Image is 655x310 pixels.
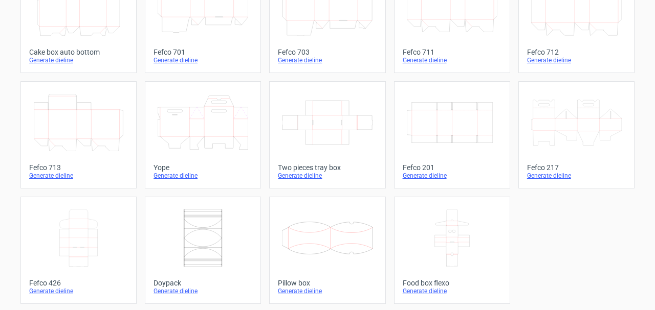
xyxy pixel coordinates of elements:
div: Fefco 217 [527,163,626,172]
div: Generate dieline [527,56,626,64]
a: DoypackGenerate dieline [145,197,261,304]
div: Generate dieline [527,172,626,180]
div: Pillow box [278,279,377,287]
div: Generate dieline [278,287,377,295]
div: Generate dieline [29,172,128,180]
div: Fefco 712 [527,48,626,56]
div: Generate dieline [403,287,501,295]
div: Fefco 426 [29,279,128,287]
div: Generate dieline [154,56,252,64]
div: Generate dieline [154,172,252,180]
div: Generate dieline [403,172,501,180]
div: Yope [154,163,252,172]
a: YopeGenerate dieline [145,81,261,188]
div: Fefco 711 [403,48,501,56]
a: Fefco 201Generate dieline [394,81,510,188]
div: Cake box auto bottom [29,48,128,56]
a: Fefco 426Generate dieline [20,197,137,304]
div: Fefco 701 [154,48,252,56]
a: Fefco 713Generate dieline [20,81,137,188]
div: Fefco 703 [278,48,377,56]
div: Fefco 201 [403,163,501,172]
div: Generate dieline [278,56,377,64]
a: Two pieces tray boxGenerate dieline [269,81,385,188]
a: Food box flexoGenerate dieline [394,197,510,304]
div: Generate dieline [29,56,128,64]
div: Doypack [154,279,252,287]
div: Generate dieline [154,287,252,295]
div: Generate dieline [278,172,377,180]
div: Two pieces tray box [278,163,377,172]
a: Pillow boxGenerate dieline [269,197,385,304]
a: Fefco 217Generate dieline [518,81,635,188]
div: Fefco 713 [29,163,128,172]
div: Generate dieline [29,287,128,295]
div: Generate dieline [403,56,501,64]
div: Food box flexo [403,279,501,287]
